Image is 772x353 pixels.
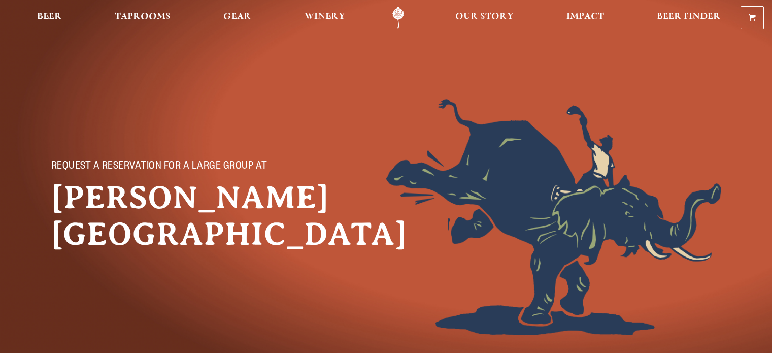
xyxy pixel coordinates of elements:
a: Beer [30,7,69,29]
h1: [PERSON_NAME][GEOGRAPHIC_DATA] [51,179,295,252]
img: Foreground404 [386,99,721,335]
span: Our Story [455,13,514,21]
a: Our Story [449,7,520,29]
span: Gear [223,13,251,21]
span: Impact [566,13,604,21]
a: Odell Home [379,7,417,29]
a: Winery [298,7,352,29]
a: Gear [217,7,258,29]
p: Request a reservation for a large group at [51,161,275,173]
span: Winery [305,13,345,21]
a: Taprooms [108,7,177,29]
a: Impact [560,7,611,29]
a: Beer Finder [650,7,727,29]
span: Beer [37,13,62,21]
span: Beer Finder [657,13,721,21]
span: Taprooms [115,13,171,21]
